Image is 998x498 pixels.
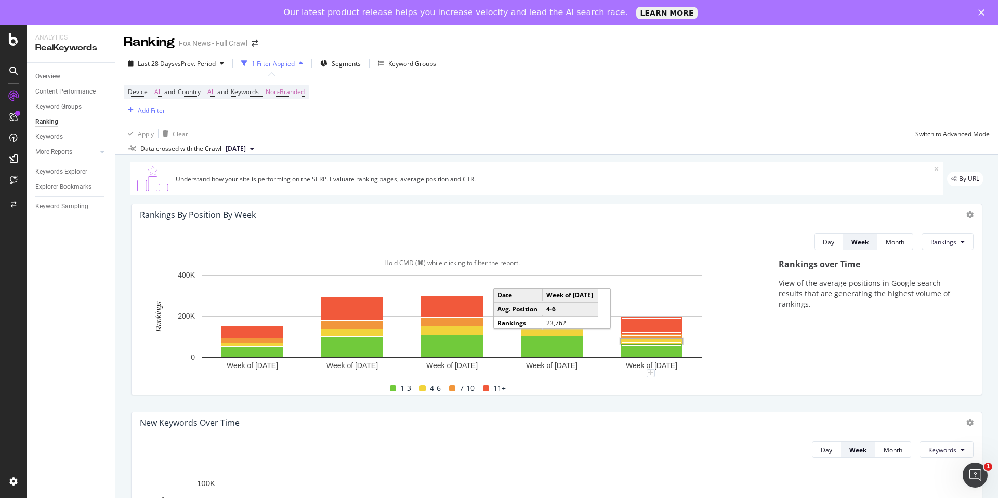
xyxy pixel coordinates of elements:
[875,441,911,458] button: Month
[35,201,108,212] a: Keyword Sampling
[35,147,72,158] div: More Reports
[35,116,58,127] div: Ranking
[526,361,577,370] text: Week of [DATE]
[823,238,834,246] div: Day
[928,445,956,454] span: Keywords
[231,87,259,96] span: Keywords
[35,132,63,142] div: Keywords
[35,42,107,54] div: RealKeywords
[911,125,990,142] button: Switch to Advanced Mode
[930,238,956,246] span: Rankings
[124,125,154,142] button: Apply
[260,87,264,96] span: =
[959,176,979,182] span: By URL
[316,55,365,72] button: Segments
[947,172,983,186] div: legacy label
[124,104,165,116] button: Add Filter
[779,278,963,309] p: View of the average positions in Google search results that are generating the highest volume of ...
[140,417,240,428] div: New Keywords Over Time
[841,441,875,458] button: Week
[173,129,188,138] div: Clear
[217,87,228,96] span: and
[138,129,154,138] div: Apply
[252,59,295,68] div: 1 Filter Applied
[164,87,175,96] span: and
[134,166,172,191] img: C0S+odjvPe+dCwPhcw0W2jU4KOcefU0IcxbkVEfgJ6Ft4vBgsVVQAAAABJRU5ErkJggg==
[493,382,506,395] span: 11+
[191,353,195,362] text: 0
[851,238,869,246] div: Week
[400,382,411,395] span: 1-3
[35,86,108,97] a: Content Performance
[178,312,195,321] text: 200K
[35,201,88,212] div: Keyword Sampling
[266,85,305,99] span: Non-Branded
[636,7,698,19] a: LEARN MORE
[35,166,108,177] a: Keywords Explorer
[626,361,677,370] text: Week of [DATE]
[915,129,990,138] div: Switch to Advanced Mode
[124,55,228,72] button: Last 28 DaysvsPrev. Period
[35,101,82,112] div: Keyword Groups
[35,181,108,192] a: Explorer Bookmarks
[179,38,247,48] div: Fox News - Full Crawl
[197,479,215,488] text: 100K
[35,116,108,127] a: Ranking
[886,238,904,246] div: Month
[175,59,216,68] span: vs Prev. Period
[202,87,206,96] span: =
[35,147,97,158] a: More Reports
[920,441,974,458] button: Keywords
[984,463,992,471] span: 1
[140,209,256,220] div: Rankings By Position By Week
[843,233,877,250] button: Week
[138,106,165,115] div: Add Filter
[388,59,436,68] div: Keyword Groups
[459,382,475,395] span: 7-10
[877,233,913,250] button: Month
[35,71,60,82] div: Overview
[35,132,108,142] a: Keywords
[159,125,188,142] button: Clear
[426,361,478,370] text: Week of [DATE]
[227,361,278,370] text: Week of [DATE]
[430,382,441,395] span: 4-6
[821,445,832,454] div: Day
[812,441,841,458] button: Day
[779,258,963,270] div: Rankings over Time
[647,369,655,377] div: plus
[226,144,246,153] span: 2025 Jul. 31st
[884,445,902,454] div: Month
[814,233,843,250] button: Day
[922,233,974,250] button: Rankings
[149,87,153,96] span: =
[849,445,866,454] div: Week
[374,55,440,72] button: Keyword Groups
[221,142,258,155] button: [DATE]
[140,270,764,373] svg: A chart.
[140,258,764,267] div: Hold CMD (⌘) while clicking to filter the report.
[176,175,934,184] div: Understand how your site is performing on the SERP. Evaluate ranking pages, average position and ...
[35,166,87,177] div: Keywords Explorer
[207,85,215,99] span: All
[237,55,307,72] button: 1 Filter Applied
[252,40,258,47] div: arrow-right-arrow-left
[154,302,163,332] text: Rankings
[35,33,107,42] div: Analytics
[963,463,988,488] iframe: Intercom live chat
[178,87,201,96] span: Country
[35,86,96,97] div: Content Performance
[35,71,108,82] a: Overview
[35,101,108,112] a: Keyword Groups
[35,181,91,192] div: Explorer Bookmarks
[978,9,989,16] div: Close
[154,85,162,99] span: All
[332,59,361,68] span: Segments
[138,59,175,68] span: Last 28 Days
[128,87,148,96] span: Device
[140,144,221,153] div: Data crossed with the Crawl
[178,271,195,280] text: 400K
[124,33,175,51] div: Ranking
[326,361,378,370] text: Week of [DATE]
